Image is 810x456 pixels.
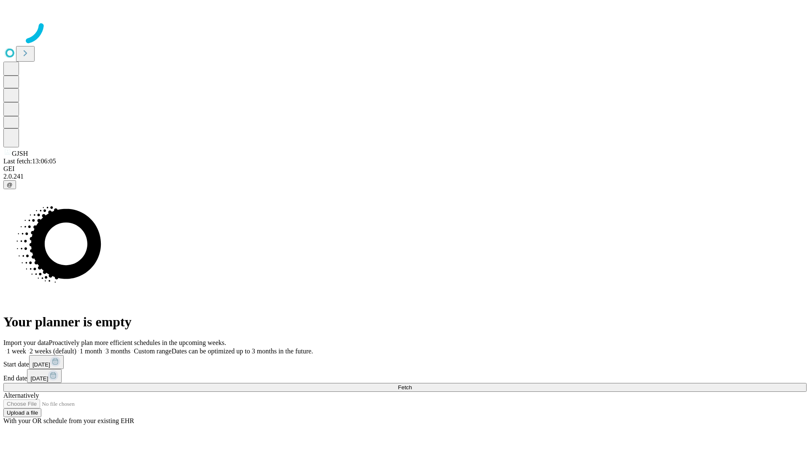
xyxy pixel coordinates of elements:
[30,347,76,355] span: 2 weeks (default)
[49,339,226,346] span: Proactively plan more efficient schedules in the upcoming weeks.
[29,355,64,369] button: [DATE]
[3,355,807,369] div: Start date
[7,182,13,188] span: @
[3,180,16,189] button: @
[3,408,41,417] button: Upload a file
[398,384,412,391] span: Fetch
[30,375,48,382] span: [DATE]
[105,347,130,355] span: 3 months
[3,369,807,383] div: End date
[3,383,807,392] button: Fetch
[172,347,313,355] span: Dates can be optimized up to 3 months in the future.
[3,157,56,165] span: Last fetch: 13:06:05
[3,165,807,173] div: GEI
[3,417,134,424] span: With your OR schedule from your existing EHR
[134,347,171,355] span: Custom range
[27,369,62,383] button: [DATE]
[3,314,807,330] h1: Your planner is empty
[3,392,39,399] span: Alternatively
[32,361,50,368] span: [DATE]
[80,347,102,355] span: 1 month
[12,150,28,157] span: GJSH
[3,339,49,346] span: Import your data
[7,347,26,355] span: 1 week
[3,173,807,180] div: 2.0.241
